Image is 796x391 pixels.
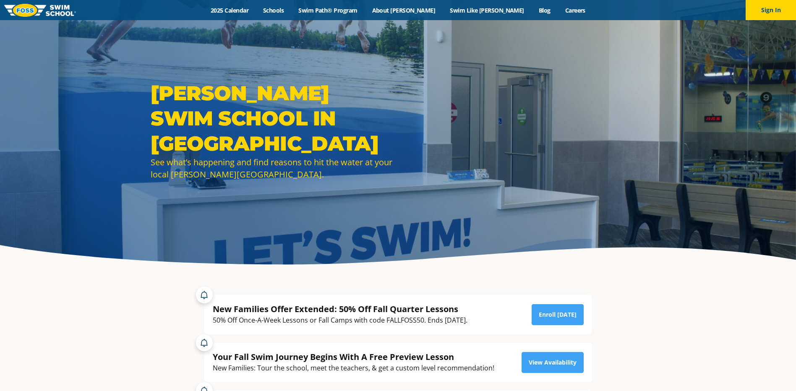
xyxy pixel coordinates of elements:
a: Swim Path® Program [291,6,365,14]
div: 50% Off Once-A-Week Lessons or Fall Camps with code FALLFOSS50. Ends [DATE]. [213,315,467,326]
a: About [PERSON_NAME] [365,6,443,14]
a: 2025 Calendar [204,6,256,14]
div: New Families Offer Extended: 50% Off Fall Quarter Lessons [213,303,467,315]
a: Schools [256,6,291,14]
div: See what’s happening and find reasons to hit the water at your local [PERSON_NAME][GEOGRAPHIC_DATA]. [151,156,394,180]
img: FOSS Swim School Logo [4,4,76,17]
a: Blog [531,6,558,14]
a: Enroll [DATE] [532,304,584,325]
div: New Families: Tour the school, meet the teachers, & get a custom level recommendation! [213,362,494,374]
a: Swim Like [PERSON_NAME] [443,6,532,14]
a: View Availability [522,352,584,373]
a: Careers [558,6,592,14]
div: Your Fall Swim Journey Begins With A Free Preview Lesson [213,351,494,362]
h1: [PERSON_NAME] Swim School in [GEOGRAPHIC_DATA] [151,81,394,156]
